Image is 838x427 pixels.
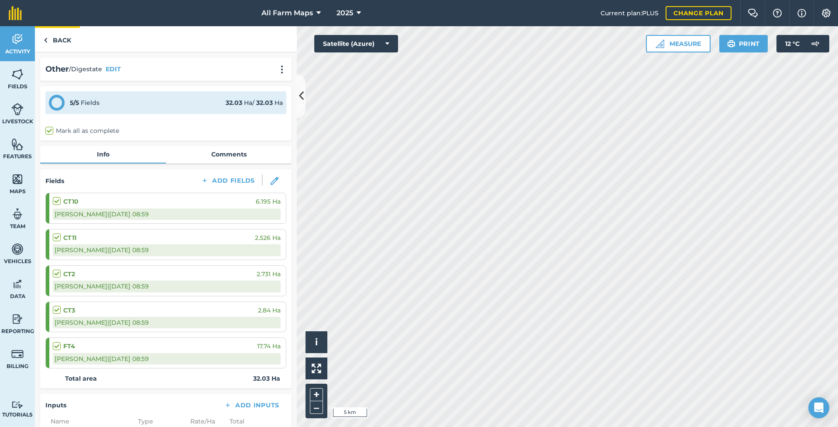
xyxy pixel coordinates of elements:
div: [PERSON_NAME] | [DATE] 08:59 [53,281,281,292]
span: 2.526 Ha [255,233,281,243]
span: Rate/ Ha [185,417,224,426]
button: Add Inputs [217,399,286,411]
span: / Digestate [69,64,102,74]
div: Fields [70,98,100,108]
img: Four arrows, one pointing top left, one top right, one bottom right and the last bottom left [312,364,321,373]
span: 2.731 Ha [257,269,281,279]
a: Back [35,26,80,52]
a: Change plan [666,6,732,20]
img: A question mark icon [772,9,783,17]
strong: 5 / 5 [70,99,79,107]
a: Comments [166,146,292,163]
strong: CT10 [63,197,79,206]
img: svg+xml;base64,PHN2ZyB4bWxucz0iaHR0cDovL3d3dy53My5vcmcvMjAwMC9zdmciIHdpZHRoPSI1NiIgaGVpZ2h0PSI2MC... [11,173,24,186]
button: Print [719,35,768,52]
strong: Total area [65,374,97,383]
span: Name [45,417,133,426]
img: svg+xml;base64,PD94bWwgdmVyc2lvbj0iMS4wIiBlbmNvZGluZz0idXRmLTgiPz4KPCEtLSBHZW5lcmF0b3I6IEFkb2JlIE... [11,208,24,221]
strong: FT4 [63,341,75,351]
img: svg+xml;base64,PD94bWwgdmVyc2lvbj0iMS4wIiBlbmNvZGluZz0idXRmLTgiPz4KPCEtLSBHZW5lcmF0b3I6IEFkb2JlIE... [807,35,824,52]
strong: CT3 [63,305,75,315]
img: svg+xml;base64,PD94bWwgdmVyc2lvbj0iMS4wIiBlbmNvZGluZz0idXRmLTgiPz4KPCEtLSBHZW5lcmF0b3I6IEFkb2JlIE... [11,103,24,116]
img: svg+xml;base64,PHN2ZyB4bWxucz0iaHR0cDovL3d3dy53My5vcmcvMjAwMC9zdmciIHdpZHRoPSI1NiIgaGVpZ2h0PSI2MC... [11,138,24,151]
div: [PERSON_NAME] | [DATE] 08:59 [53,317,281,328]
a: Info [40,146,166,163]
button: + [310,388,323,401]
span: 2.84 Ha [258,305,281,315]
img: svg+xml;base64,PHN2ZyB4bWxucz0iaHR0cDovL3d3dy53My5vcmcvMjAwMC9zdmciIHdpZHRoPSIxNyIgaGVpZ2h0PSIxNy... [797,8,806,18]
span: 6.195 Ha [256,197,281,206]
h2: Other [45,63,69,76]
strong: CT2 [63,269,75,279]
button: Add Fields [194,174,262,187]
img: svg+xml;base64,PHN2ZyB3aWR0aD0iMTgiIGhlaWdodD0iMTgiIHZpZXdCb3g9IjAgMCAxOCAxOCIgZmlsbD0ibm9uZSIgeG... [271,177,278,185]
span: Type [133,417,185,426]
img: Two speech bubbles overlapping with the left bubble in the forefront [748,9,758,17]
img: svg+xml;base64,PHN2ZyB4bWxucz0iaHR0cDovL3d3dy53My5vcmcvMjAwMC9zdmciIHdpZHRoPSI1NiIgaGVpZ2h0PSI2MC... [11,68,24,81]
img: svg+xml;base64,PD94bWwgdmVyc2lvbj0iMS4wIiBlbmNvZGluZz0idXRmLTgiPz4KPCEtLSBHZW5lcmF0b3I6IEFkb2JlIE... [11,401,24,409]
strong: 32.03 [256,99,273,107]
img: svg+xml;base64,PHN2ZyB4bWxucz0iaHR0cDovL3d3dy53My5vcmcvMjAwMC9zdmciIHdpZHRoPSI5IiBoZWlnaHQ9IjI0Ii... [44,35,48,45]
img: svg+xml;base64,PD94bWwgdmVyc2lvbj0iMS4wIiBlbmNvZGluZz0idXRmLTgiPz4KPCEtLSBHZW5lcmF0b3I6IEFkb2JlIE... [11,347,24,361]
span: All Farm Maps [261,8,313,18]
span: Total [224,417,244,426]
img: A cog icon [821,9,831,17]
img: svg+xml;base64,PHN2ZyB4bWxucz0iaHR0cDovL3d3dy53My5vcmcvMjAwMC9zdmciIHdpZHRoPSIxOSIgaGVpZ2h0PSIyNC... [727,38,735,49]
span: 12 ° C [785,35,800,52]
img: svg+xml;base64,PD94bWwgdmVyc2lvbj0iMS4wIiBlbmNvZGluZz0idXRmLTgiPz4KPCEtLSBHZW5lcmF0b3I6IEFkb2JlIE... [11,312,24,326]
img: svg+xml;base64,PD94bWwgdmVyc2lvbj0iMS4wIiBlbmNvZGluZz0idXRmLTgiPz4KPCEtLSBHZW5lcmF0b3I6IEFkb2JlIE... [11,33,24,46]
button: 12 °C [776,35,829,52]
div: Ha / Ha [226,98,283,108]
span: 17.74 Ha [257,341,281,351]
span: 2025 [337,8,353,18]
button: i [306,331,327,353]
div: [PERSON_NAME] | [DATE] 08:59 [53,244,281,256]
img: fieldmargin Logo [9,6,22,20]
strong: CT11 [63,233,76,243]
button: – [310,401,323,414]
div: [PERSON_NAME] | [DATE] 08:59 [53,353,281,365]
h4: Inputs [45,400,66,410]
strong: 32.03 Ha [253,374,280,383]
strong: 32.03 [226,99,242,107]
button: Satellite (Azure) [314,35,398,52]
img: svg+xml;base64,PD94bWwgdmVyc2lvbj0iMS4wIiBlbmNvZGluZz0idXRmLTgiPz4KPCEtLSBHZW5lcmF0b3I6IEFkb2JlIE... [11,243,24,256]
img: svg+xml;base64,PD94bWwgdmVyc2lvbj0iMS4wIiBlbmNvZGluZz0idXRmLTgiPz4KPCEtLSBHZW5lcmF0b3I6IEFkb2JlIE... [11,278,24,291]
button: EDIT [106,64,121,74]
button: Measure [646,35,711,52]
img: Ruler icon [656,39,664,48]
label: Mark all as complete [45,126,119,135]
h4: Fields [45,176,64,186]
span: Current plan : PLUS [601,8,659,18]
div: [PERSON_NAME] | [DATE] 08:59 [53,208,281,220]
div: Open Intercom Messenger [808,397,829,418]
img: svg+xml;base64,PHN2ZyB4bWxucz0iaHR0cDovL3d3dy53My5vcmcvMjAwMC9zdmciIHdpZHRoPSIyMCIgaGVpZ2h0PSIyNC... [277,65,287,74]
span: i [315,337,318,347]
